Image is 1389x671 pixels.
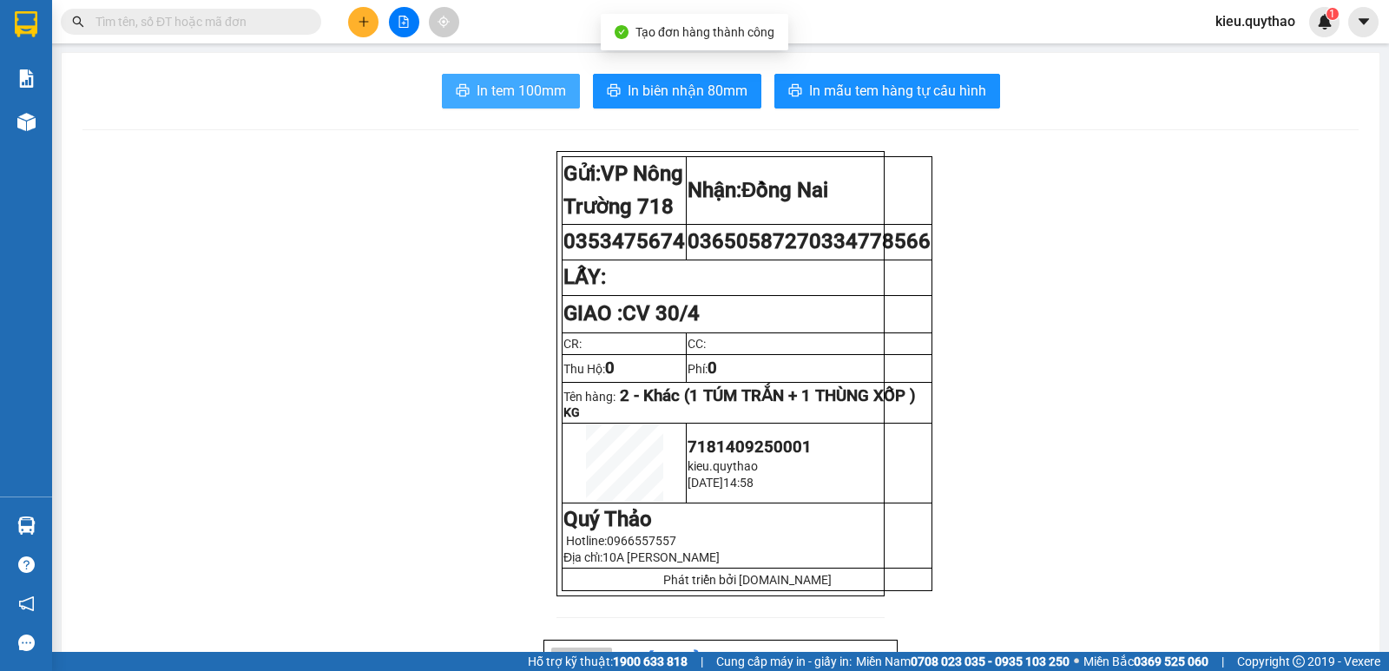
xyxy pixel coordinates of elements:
[701,652,703,671] span: |
[708,359,717,378] span: 0
[1293,655,1305,668] span: copyright
[613,655,688,668] strong: 1900 633 818
[622,301,700,326] span: CV 30/4
[1134,655,1208,668] strong: 0369 525 060
[1083,652,1208,671] span: Miền Bắc
[688,178,828,202] strong: Nhận:
[688,437,812,457] span: 7181409250001
[856,652,1070,671] span: Miền Nam
[566,534,676,548] span: Hotline:
[438,16,450,28] span: aim
[15,11,37,37] img: logo-vxr
[563,161,683,219] span: VP Nông Trường 718
[774,74,1000,109] button: printerIn mẫu tem hàng tự cấu hình
[398,16,410,28] span: file-add
[358,16,370,28] span: plus
[635,25,774,39] span: Tạo đơn hàng thành công
[72,16,84,28] span: search
[1326,8,1339,20] sup: 1
[1317,14,1333,30] img: icon-new-feature
[563,354,687,382] td: Thu Hộ:
[17,113,36,131] img: warehouse-icon
[809,229,931,253] span: 0334778566
[442,74,580,109] button: printerIn tem 100mm
[477,80,566,102] span: In tem 100mm
[1329,8,1335,20] span: 1
[1074,658,1079,665] span: ⚪️
[17,69,36,88] img: solution-icon
[18,556,35,573] span: question-circle
[528,652,688,671] span: Hỗ trợ kỹ thuật:
[687,354,932,382] td: Phí:
[563,550,720,564] span: Địa chỉ:
[688,476,723,490] span: [DATE]
[716,652,852,671] span: Cung cấp máy in - giấy in:
[1348,7,1379,37] button: caret-down
[615,25,629,39] span: check-circle
[628,80,747,102] span: In biên nhận 80mm
[687,332,932,354] td: CC:
[788,83,802,100] span: printer
[593,74,761,109] button: printerIn biên nhận 80mm
[605,359,615,378] span: 0
[809,80,986,102] span: In mẫu tem hàng tự cấu hình
[95,12,300,31] input: Tìm tên, số ĐT hoặc mã đơn
[911,655,1070,668] strong: 0708 023 035 - 0935 103 250
[602,550,720,564] span: 10A [PERSON_NAME]
[563,229,685,253] span: 0353475674
[620,386,916,405] span: 2 - Khác (1 TÚM TRẮN + 1 THÙNG XỐP )
[607,534,676,548] span: 0966557557
[429,7,459,37] button: aim
[18,635,35,651] span: message
[563,405,580,419] span: KG
[688,459,758,473] span: kieu.quythao
[563,507,652,531] strong: Quý Thảo
[563,332,687,354] td: CR:
[723,476,754,490] span: 14:58
[563,265,606,289] strong: LẤY:
[389,7,419,37] button: file-add
[1356,14,1372,30] span: caret-down
[348,7,379,37] button: plus
[456,83,470,100] span: printer
[1201,10,1309,32] span: kieu.quythao
[1221,652,1224,671] span: |
[563,301,700,326] strong: GIAO :
[18,595,35,612] span: notification
[563,386,931,419] p: Tên hàng:
[563,161,683,219] strong: Gửi:
[563,569,932,591] td: Phát triển bởi [DOMAIN_NAME]
[607,83,621,100] span: printer
[688,229,931,253] span: 0365058727
[17,516,36,535] img: warehouse-icon
[741,178,828,202] span: Đồng Nai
